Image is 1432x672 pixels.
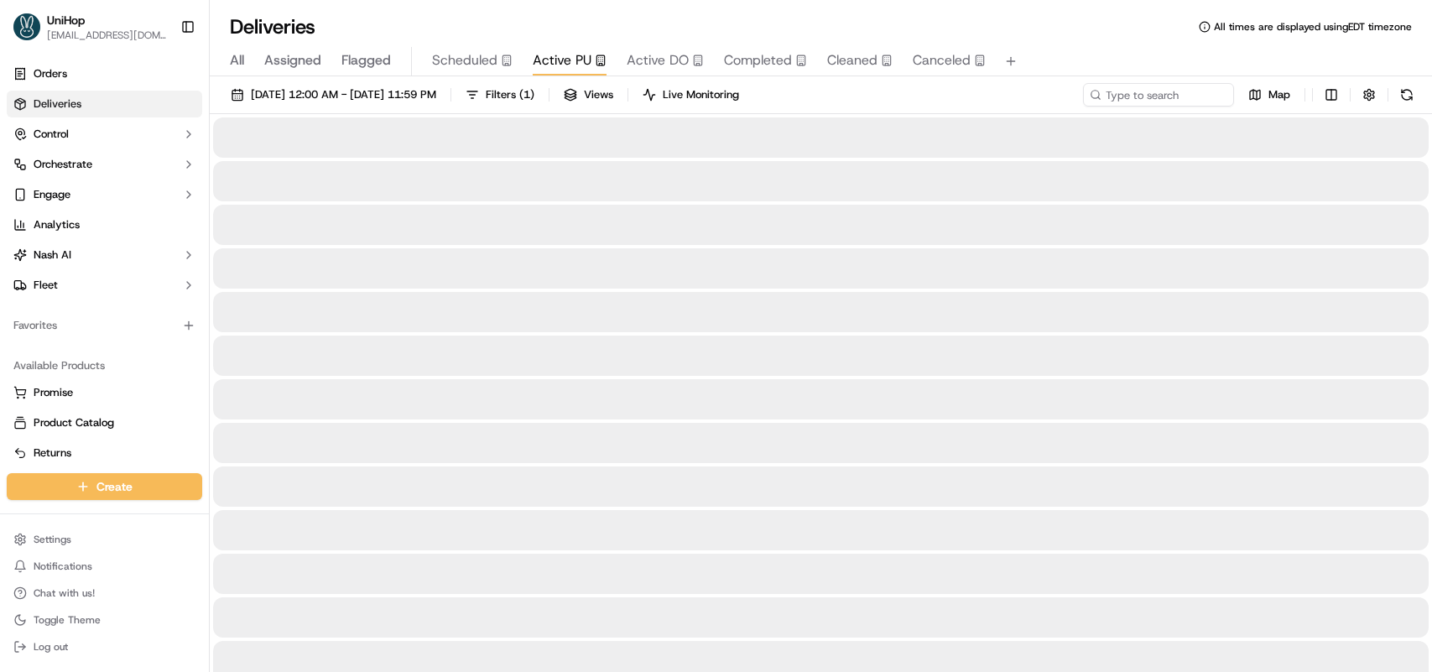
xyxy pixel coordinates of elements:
[223,83,444,107] button: [DATE] 12:00 AM - [DATE] 11:59 PM
[7,121,202,148] button: Control
[13,415,195,430] a: Product Catalog
[251,87,436,102] span: [DATE] 12:00 AM - [DATE] 11:59 PM
[7,211,202,238] a: Analytics
[1214,20,1412,34] span: All times are displayed using EDT timezone
[827,50,877,70] span: Cleaned
[627,50,689,70] span: Active DO
[47,29,167,42] button: [EMAIL_ADDRESS][DOMAIN_NAME]
[7,379,202,406] button: Promise
[1395,83,1419,107] button: Refresh
[34,96,81,112] span: Deliveries
[7,312,202,339] div: Favorites
[458,83,542,107] button: Filters(1)
[34,560,92,573] span: Notifications
[1241,83,1298,107] button: Map
[7,7,174,47] button: UniHopUniHop[EMAIL_ADDRESS][DOMAIN_NAME]
[34,278,58,293] span: Fleet
[7,473,202,500] button: Create
[34,187,70,202] span: Engage
[34,415,114,430] span: Product Catalog
[13,385,195,400] a: Promise
[7,635,202,659] button: Log out
[7,352,202,379] div: Available Products
[7,151,202,178] button: Orchestrate
[34,385,73,400] span: Promise
[13,13,40,40] img: UniHop
[13,445,195,461] a: Returns
[230,50,244,70] span: All
[533,50,591,70] span: Active PU
[34,247,71,263] span: Nash AI
[34,445,71,461] span: Returns
[556,83,621,107] button: Views
[34,533,71,546] span: Settings
[34,613,101,627] span: Toggle Theme
[96,478,133,495] span: Create
[432,50,497,70] span: Scheduled
[341,50,391,70] span: Flagged
[486,87,534,102] span: Filters
[635,83,747,107] button: Live Monitoring
[7,272,202,299] button: Fleet
[519,87,534,102] span: ( 1 )
[7,91,202,117] a: Deliveries
[230,13,315,40] h1: Deliveries
[34,66,67,81] span: Orders
[47,12,85,29] button: UniHop
[34,640,68,654] span: Log out
[7,409,202,436] button: Product Catalog
[34,217,80,232] span: Analytics
[7,608,202,632] button: Toggle Theme
[7,181,202,208] button: Engage
[724,50,792,70] span: Completed
[1083,83,1234,107] input: Type to search
[34,157,92,172] span: Orchestrate
[34,586,95,600] span: Chat with us!
[663,87,739,102] span: Live Monitoring
[264,50,321,70] span: Assigned
[7,440,202,466] button: Returns
[7,242,202,268] button: Nash AI
[584,87,613,102] span: Views
[34,127,69,142] span: Control
[7,555,202,578] button: Notifications
[7,528,202,551] button: Settings
[913,50,971,70] span: Canceled
[7,60,202,87] a: Orders
[7,581,202,605] button: Chat with us!
[1268,87,1290,102] span: Map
